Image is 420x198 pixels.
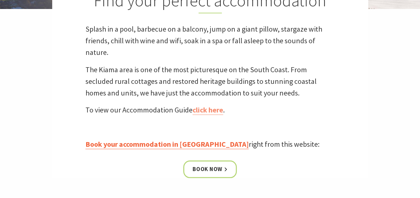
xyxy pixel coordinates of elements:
[85,104,335,116] p: To view our Accommodation Guide .
[193,105,223,115] a: click here
[85,139,249,149] a: Book your accommodation in [GEOGRAPHIC_DATA]
[85,23,335,59] p: Splash in a pool, barbecue on a balcony, jump on a giant pillow, stargaze with friends, chill wit...
[85,64,335,99] p: The Kiama area is one of the most picturesque on the South Coast. From secluded rural cottages an...
[85,138,335,150] p: right from this website:
[183,160,237,178] a: Book now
